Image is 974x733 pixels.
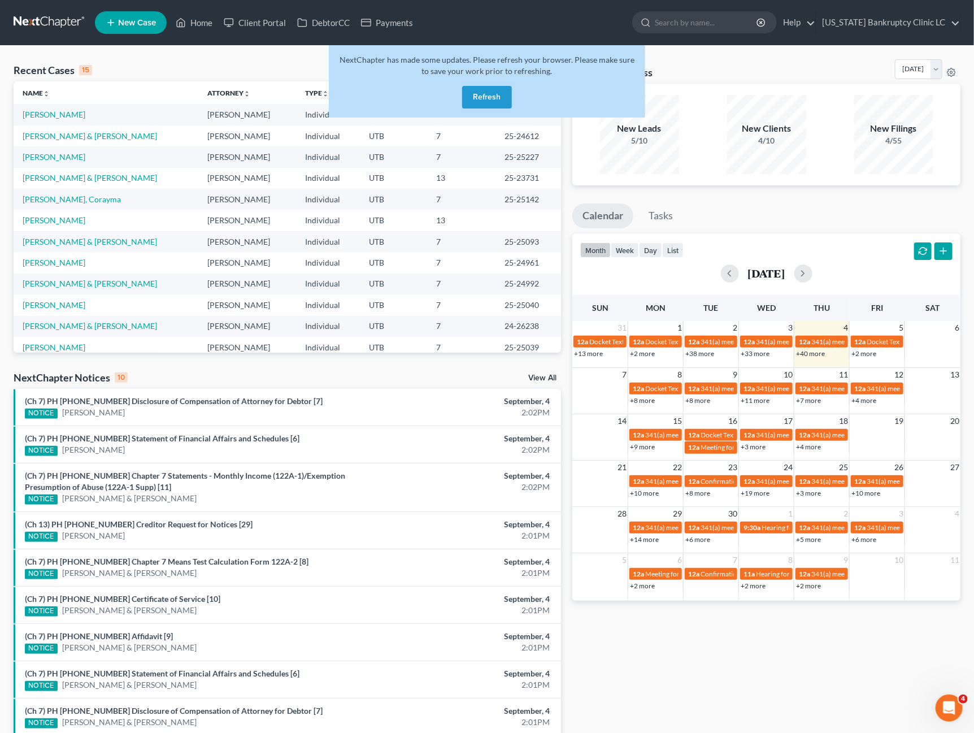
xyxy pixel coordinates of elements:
[727,461,738,474] span: 23
[589,337,690,346] span: Docket Text: for [PERSON_NAME]
[62,717,197,728] a: [PERSON_NAME] & [PERSON_NAME]
[360,231,428,252] td: UTB
[23,152,85,162] a: [PERSON_NAME]
[198,231,296,252] td: [PERSON_NAME]
[851,396,876,405] a: +4 more
[296,146,360,167] td: Individual
[495,125,561,146] td: 25-24612
[796,582,821,590] a: +2 more
[672,414,683,428] span: 15
[842,321,849,335] span: 4
[796,535,821,544] a: +5 more
[198,294,296,315] td: [PERSON_NAME]
[688,570,699,578] span: 12a
[382,407,550,418] div: 2:02PM
[198,316,296,337] td: [PERSON_NAME]
[427,168,495,189] td: 13
[616,414,628,428] span: 14
[611,242,639,258] button: week
[382,705,550,717] div: September, 4
[787,507,794,521] span: 1
[630,443,655,451] a: +9 more
[600,135,679,146] div: 5/10
[949,553,960,567] span: 11
[382,605,550,616] div: 2:01PM
[787,553,794,567] span: 8
[646,303,666,313] span: Mon
[427,189,495,210] td: 7
[382,519,550,530] div: September, 4
[25,557,308,566] a: (Ch 7) PH [PHONE_NUMBER] Chapter 7 Means Test Calculation Form 122A-2 [8]
[799,431,810,439] span: 12a
[360,125,428,146] td: UTB
[25,681,58,691] div: NOTICE
[198,168,296,189] td: [PERSON_NAME]
[777,12,815,33] a: Help
[355,12,419,33] a: Payments
[701,477,829,485] span: Confirmation hearing for [PERSON_NAME]
[727,135,806,146] div: 4/10
[296,189,360,210] td: Individual
[25,706,323,715] a: (Ch 7) PH [PHONE_NUMBER] Disclosure of Compensation of Attorney for Debtor [7]
[340,55,634,76] span: NextChapter has made some updates. Please refresh your browser. Please make sure to save your wor...
[23,321,157,331] a: [PERSON_NAME] & [PERSON_NAME]
[495,274,561,294] td: 25-24992
[23,194,121,204] a: [PERSON_NAME], Corayma
[23,89,50,97] a: Nameunfold_more
[207,89,250,97] a: Attorneyunfold_more
[495,189,561,210] td: 25-25142
[198,252,296,273] td: [PERSON_NAME]
[782,368,794,381] span: 10
[811,523,920,532] span: 341(a) meeting for [PERSON_NAME]
[382,530,550,541] div: 2:01PM
[25,433,299,443] a: (Ch 7) PH [PHONE_NUMBER] Statement of Financial Affairs and Schedules [6]
[382,668,550,679] div: September, 4
[701,523,810,532] span: 341(a) meeting for [PERSON_NAME]
[688,384,699,393] span: 12a
[62,444,125,456] a: [PERSON_NAME]
[757,303,776,313] span: Wed
[592,303,608,313] span: Sun
[838,414,849,428] span: 18
[796,349,825,358] a: +40 more
[616,507,628,521] span: 28
[633,384,644,393] span: 12a
[655,12,758,33] input: Search by name...
[854,122,933,135] div: New Filings
[842,507,849,521] span: 2
[296,231,360,252] td: Individual
[756,337,865,346] span: 341(a) meeting for [PERSON_NAME]
[25,409,58,419] div: NOTICE
[572,203,633,228] a: Calendar
[925,303,940,313] span: Sat
[23,342,85,352] a: [PERSON_NAME]
[115,372,128,383] div: 10
[676,368,683,381] span: 8
[296,210,360,231] td: Individual
[382,679,550,691] div: 2:01PM
[360,210,428,231] td: UTB
[198,189,296,210] td: [PERSON_NAME]
[645,431,754,439] span: 341(a) meeting for [PERSON_NAME]
[676,553,683,567] span: 6
[118,19,156,27] span: New Case
[688,337,699,346] span: 12a
[25,532,58,542] div: NOTICE
[799,570,810,578] span: 12a
[528,374,556,382] a: View All
[633,570,644,578] span: 12a
[360,337,428,358] td: UTB
[495,316,561,337] td: 24-26238
[854,384,866,393] span: 12a
[701,384,810,393] span: 341(a) meeting for [PERSON_NAME]
[600,122,679,135] div: New Leads
[360,168,428,189] td: UTB
[198,146,296,167] td: [PERSON_NAME]
[43,90,50,97] i: unfold_more
[727,507,738,521] span: 30
[244,90,250,97] i: unfold_more
[756,431,865,439] span: 341(a) meeting for [PERSON_NAME]
[630,535,659,544] a: +14 more
[633,431,644,439] span: 12a
[360,316,428,337] td: UTB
